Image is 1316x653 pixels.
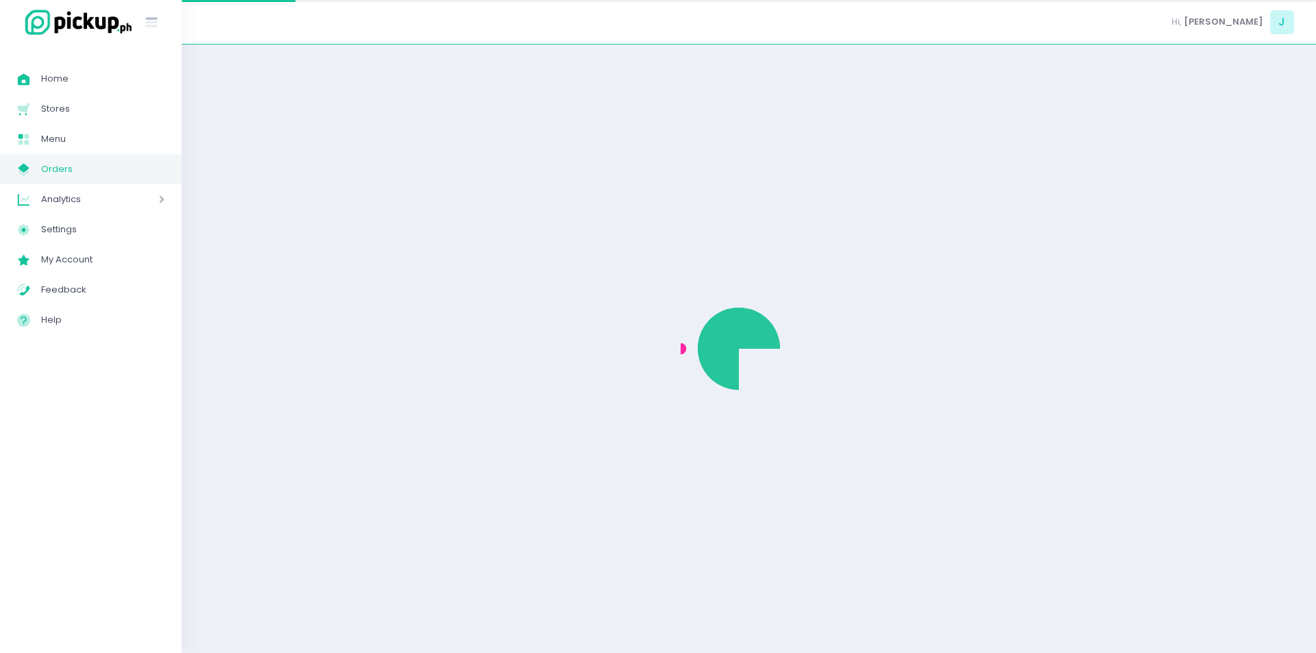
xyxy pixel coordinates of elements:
[41,160,164,178] span: Orders
[41,281,164,299] span: Feedback
[41,221,164,238] span: Settings
[41,251,164,269] span: My Account
[1171,15,1182,29] span: Hi,
[17,8,134,37] img: logo
[41,70,164,88] span: Home
[41,311,164,329] span: Help
[41,190,120,208] span: Analytics
[41,130,164,148] span: Menu
[1270,10,1294,34] span: J
[41,100,164,118] span: Stores
[1184,15,1263,29] span: [PERSON_NAME]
